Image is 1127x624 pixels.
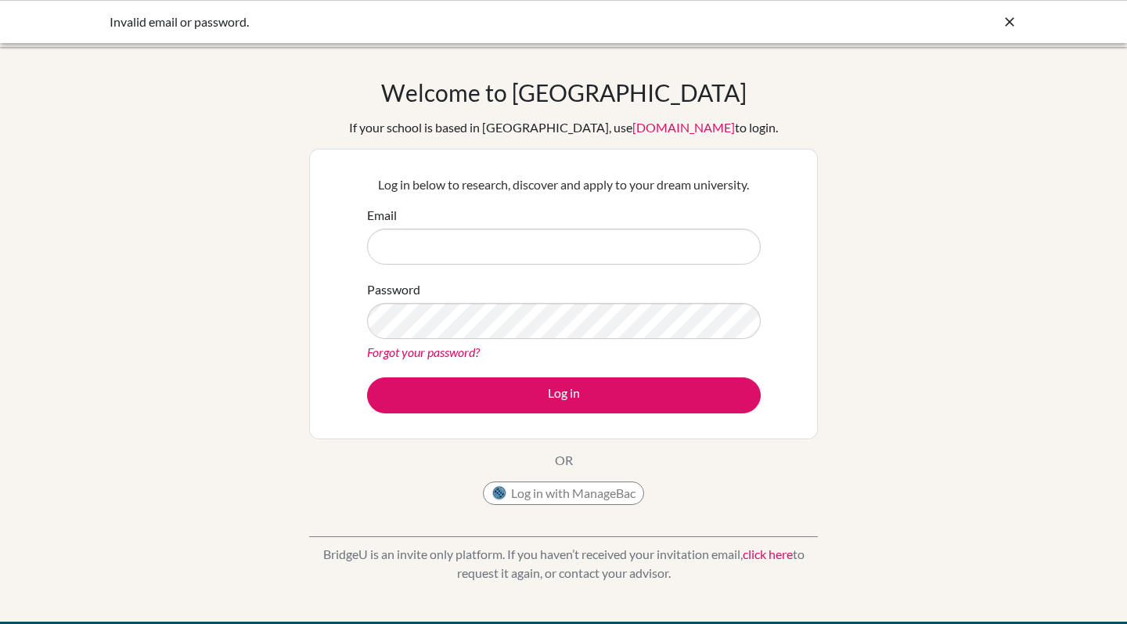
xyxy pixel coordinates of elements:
[381,78,747,106] h1: Welcome to [GEOGRAPHIC_DATA]
[309,545,818,583] p: BridgeU is an invite only platform. If you haven’t received your invitation email, to request it ...
[632,120,735,135] a: [DOMAIN_NAME]
[483,482,644,505] button: Log in with ManageBac
[367,377,761,413] button: Log in
[367,280,420,299] label: Password
[367,344,480,359] a: Forgot your password?
[110,13,783,31] div: Invalid email or password.
[349,118,778,137] div: If your school is based in [GEOGRAPHIC_DATA], use to login.
[743,546,793,561] a: click here
[367,206,397,225] label: Email
[367,175,761,194] p: Log in below to research, discover and apply to your dream university.
[555,451,573,470] p: OR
